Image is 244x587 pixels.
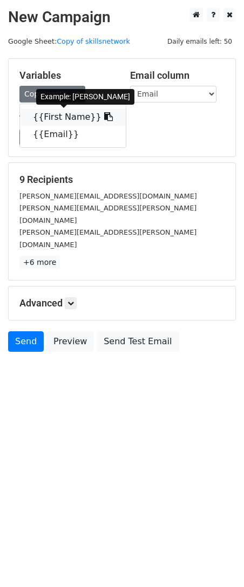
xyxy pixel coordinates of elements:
[164,37,236,45] a: Daily emails left: 50
[19,192,197,200] small: [PERSON_NAME][EMAIL_ADDRESS][DOMAIN_NAME]
[164,36,236,47] span: Daily emails left: 50
[19,70,114,81] h5: Variables
[57,37,130,45] a: Copy of skillsnetwork
[46,331,94,352] a: Preview
[19,297,225,309] h5: Advanced
[19,174,225,186] h5: 9 Recipients
[190,535,244,587] iframe: Chat Widget
[97,331,179,352] a: Send Test Email
[20,108,126,126] a: {{First Name}}
[20,126,126,143] a: {{Email}}
[36,89,134,105] div: Example: [PERSON_NAME]
[8,37,130,45] small: Google Sheet:
[130,70,225,81] h5: Email column
[19,228,196,249] small: [PERSON_NAME][EMAIL_ADDRESS][PERSON_NAME][DOMAIN_NAME]
[19,86,85,103] a: Copy/paste...
[19,204,196,224] small: [PERSON_NAME][EMAIL_ADDRESS][PERSON_NAME][DOMAIN_NAME]
[8,8,236,26] h2: New Campaign
[19,256,60,269] a: +6 more
[8,331,44,352] a: Send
